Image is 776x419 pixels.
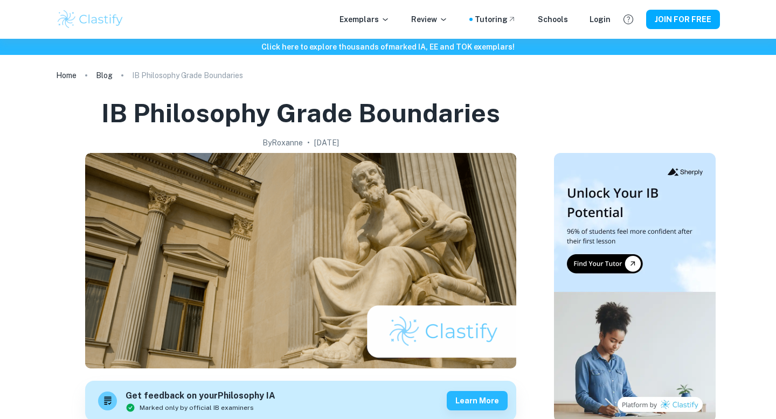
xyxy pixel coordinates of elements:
[56,9,124,30] img: Clastify logo
[307,137,310,149] p: •
[96,68,113,83] a: Blog
[140,403,254,413] span: Marked only by official IB examiners
[538,13,568,25] a: Schools
[126,389,275,403] h6: Get feedback on your Philosophy IA
[619,10,638,29] button: Help and Feedback
[646,10,720,29] button: JOIN FOR FREE
[262,137,303,149] h2: By Roxanne
[132,69,243,81] p: IB Philosophy Grade Boundaries
[2,41,774,53] h6: Click here to explore thousands of marked IA, EE and TOK exemplars !
[85,153,516,368] img: IB Philosophy Grade Boundaries cover image
[475,13,516,25] a: Tutoring
[411,13,448,25] p: Review
[339,13,390,25] p: Exemplars
[314,137,339,149] h2: [DATE]
[101,96,500,130] h1: IB Philosophy Grade Boundaries
[590,13,611,25] a: Login
[447,391,508,410] button: Learn more
[56,68,77,83] a: Home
